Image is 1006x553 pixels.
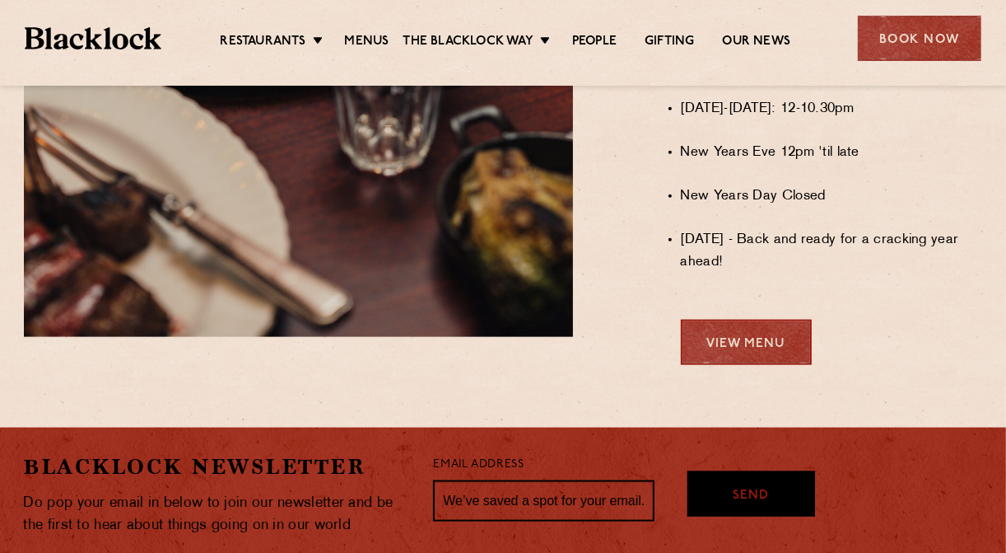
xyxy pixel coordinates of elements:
p: Do pop your email in below to join our newsletter and be the first to hear about things going on ... [24,492,409,537]
li: [DATE] - Back and ready for a cracking year ahead! [681,229,983,274]
h2: Blacklock Newsletter [24,452,409,481]
div: Book Now [858,16,981,61]
a: The Blacklock Way [403,34,533,52]
input: We’ve saved a spot for your email... [433,480,654,522]
a: Restaurants [220,34,305,52]
img: BL_Textured_Logo-footer-cropped.svg [25,27,161,50]
a: Our News [723,34,791,52]
a: View Menu [681,320,812,365]
li: [DATE]-[DATE]: 12-10.30pm [681,98,983,120]
li: New Years Day Closed [681,185,983,208]
a: Gifting [645,34,694,52]
label: Email Address [433,456,524,475]
span: Send [734,487,770,506]
li: New Years Eve 12pm 'til late [681,142,983,164]
a: Menus [345,34,389,52]
a: People [572,34,617,52]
